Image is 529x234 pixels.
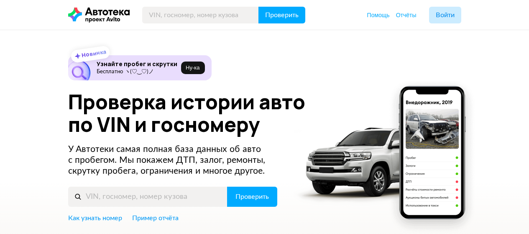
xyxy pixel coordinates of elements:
a: Как узнать номер [68,213,122,223]
input: VIN, госномер, номер кузова [142,7,259,23]
input: VIN, госномер, номер кузова [68,187,227,207]
span: Отчёты [396,12,417,18]
button: Проверить [258,7,305,23]
span: Проверить [265,12,299,18]
button: Проверить [227,187,277,207]
span: Помощь [367,12,390,18]
button: Войти [429,7,461,23]
a: Помощь [367,11,390,19]
h6: Узнайте пробег и скрутки [97,60,178,68]
a: Пример отчёта [132,213,179,223]
p: Бесплатно ヽ(♡‿♡)ノ [97,69,178,75]
span: Ну‑ка [186,64,199,71]
span: Войти [436,12,455,18]
strong: Новинка [81,48,107,59]
p: У Автотеки самая полная база данных об авто с пробегом. Мы покажем ДТП, залог, ремонты, скрутку п... [68,144,278,177]
a: Отчёты [396,11,417,19]
h1: Проверка истории авто по VIN и госномеру [68,90,318,136]
span: Проверить [235,193,269,200]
